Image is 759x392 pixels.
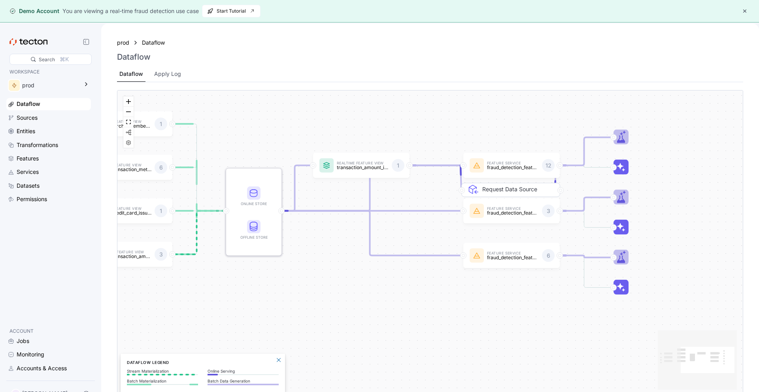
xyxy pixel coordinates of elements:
div: Services [17,168,39,176]
div: 6 [542,249,555,262]
span: Start Tutorial [207,5,255,17]
div: Apply Log [154,70,181,78]
p: user_transaction_metrics [100,167,151,172]
div: Online Store [238,201,270,207]
div: Datasets [17,181,40,190]
g: Edge from featureService:fraud_detection_feature_service:v2 to Trainer_featureService:fraud_detec... [557,138,612,166]
a: Stream Feature Viewuser_transaction_amount_totals3 [76,242,172,267]
g: Edge from featureView:last_merchant_embedding to STORE [169,124,224,211]
p: Batch Materialization [127,379,198,383]
g: Edge from featureService:fraud_detection_feature_service to Inference_featureService:fraud_detect... [557,256,612,288]
div: ⌘K [60,55,69,64]
div: Features [17,154,39,163]
div: 1 [392,159,404,172]
a: Datasets [6,180,91,192]
div: Jobs [17,337,29,345]
g: Edge from featureService:fraud_detection_feature_service:v2 to Inference_featureService:fraud_det... [557,166,612,168]
a: Services [6,166,91,178]
div: Monitoring [17,350,44,359]
g: Edge from REQ_featureService:fraud_detection_feature_service:v2 to featureService:fraud_detection... [461,166,461,190]
button: Start Tutorial [202,5,261,17]
a: Feature Servicefraud_detection_feature_service6 [463,243,560,268]
div: Entities [17,127,35,136]
button: fit view [123,117,134,127]
div: Search⌘K [9,54,92,65]
p: Batch Feature View [100,207,151,210]
div: React Flow controls [123,96,134,148]
a: prod [117,38,129,47]
div: 6 [155,161,167,174]
div: Transformations [17,141,58,149]
g: Edge from STORE to featureService:fraud_detection_feature_service [278,211,461,256]
a: Batch Feature Viewuser_transaction_metrics6 [76,155,172,180]
div: Demo Account [9,7,59,15]
h3: Dataflow [117,52,151,62]
p: transaction_amount_is_higher_than_average [337,165,389,170]
button: zoom in [123,96,134,107]
a: Batch Feature Viewuser_credit_card_issuer1 [76,198,172,224]
p: Realtime Feature View [337,161,389,165]
div: prod [22,81,78,90]
div: Accounts & Access [17,364,67,373]
a: Entities [6,125,91,137]
g: Edge from featureView:user_transaction_metrics to STORE [169,168,224,211]
a: Monitoring [6,349,91,360]
a: Feature Servicefraud_detection_feature_service:v212 [463,153,560,178]
button: zoom out [123,107,134,117]
p: Online Serving [208,369,279,373]
div: Search [39,56,55,63]
div: 3 [155,248,167,261]
a: Dataflow [142,38,170,47]
a: Feature Servicefraud_detection_feature_service_streaming3 [463,198,560,224]
a: Sources [6,112,91,124]
h6: Dataflow Legend [127,359,279,366]
a: Features [6,153,91,164]
a: Dataflow [6,98,91,110]
div: Sources [17,113,38,122]
div: 1 [155,205,167,217]
p: user_transaction_amount_totals [100,254,151,259]
p: Batch Feature View [100,163,151,167]
a: Jobs [6,335,91,347]
p: Stream Feature View [100,250,151,254]
div: Offline Store [238,234,270,240]
p: Feature Service [487,251,539,255]
div: You are viewing a real-time fraud detection use case [62,7,199,15]
div: Dataflow [119,70,143,78]
a: Batch Feature Viewlast_merchant_embedding1 [76,111,172,137]
g: Edge from STORE to featureService:fraud_detection_feature_service:v2 [278,166,461,211]
g: Edge from featureView:user_transaction_amount_totals to STORE [169,211,224,254]
div: Dataflow [17,100,40,108]
a: Transformations [6,139,91,151]
p: user_credit_card_issuer [100,210,151,215]
p: ACCOUNT [9,327,88,335]
a: Accounts & Access [6,362,91,374]
a: Realtime Feature Viewtransaction_amount_is_higher_than_average1 [313,153,410,178]
p: Stream Materialization [127,369,198,373]
div: 1 [155,118,167,130]
p: WORKSPACE [9,68,88,76]
g: Edge from STORE to featureView:transaction_amount_is_higher_than_average [278,166,311,211]
div: Online Store [238,187,270,207]
div: Permissions [17,195,47,204]
a: Permissions [6,193,91,205]
div: Request Data Source [473,158,572,172]
p: fraud_detection_feature_service [487,255,539,260]
button: Close Legend Panel [274,355,283,365]
div: Offline Store [238,220,270,240]
p: Batch Data Generation [208,379,279,383]
div: Request Data Source [482,185,553,247]
g: Edge from featureService:fraud_detection_feature_service to Trainer_featureService:fraud_detectio... [557,256,612,258]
